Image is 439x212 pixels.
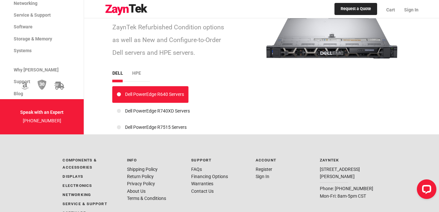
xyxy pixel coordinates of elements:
[334,3,377,15] a: Request a Quote
[127,196,166,201] a: Terms & Conditions
[14,36,52,41] span: Storage & Memory
[400,2,418,18] a: Sign In
[14,24,33,29] span: Software
[191,189,214,194] a: Contact Us
[14,48,32,53] span: Systems
[127,189,146,194] a: About Us
[191,174,228,179] a: Financing Options
[127,174,154,179] a: Return Policy
[63,192,91,197] a: Networking
[320,157,376,164] p: ZaynTek
[191,157,248,164] p: Support
[256,174,269,179] a: Sign In
[37,79,47,90] img: 30 Day Return Policy
[63,158,96,170] a: Components & Accessories
[127,167,158,172] a: Shipping Policy
[63,174,83,179] a: Displays
[105,4,148,16] img: logo
[20,110,64,115] strong: Speak with an Expert
[117,108,190,114] a: Dell PowerEdge R740XD Servers
[256,157,312,164] p: Account
[256,167,272,172] a: Register
[127,181,155,186] a: Privacy Policy
[386,7,395,12] span: Cart
[320,186,373,191] a: Phone: [PHONE_NUMBER]
[127,157,183,164] p: Info
[117,92,184,97] a: Dell PowerEdge R640 Servers
[14,0,37,6] span: Networking
[63,183,92,188] a: Electronics
[191,167,202,172] a: FAQs
[14,12,51,18] span: Service & Support
[382,2,400,18] a: Cart
[23,118,61,123] a: [PHONE_NUMBER]
[14,67,59,72] span: Why [PERSON_NAME]
[191,181,213,186] a: Warranties
[117,125,187,130] a: Dell PowerEdge R7515 Servers
[412,177,439,204] iframe: LiveChat chat widget
[63,202,107,206] a: Service & Support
